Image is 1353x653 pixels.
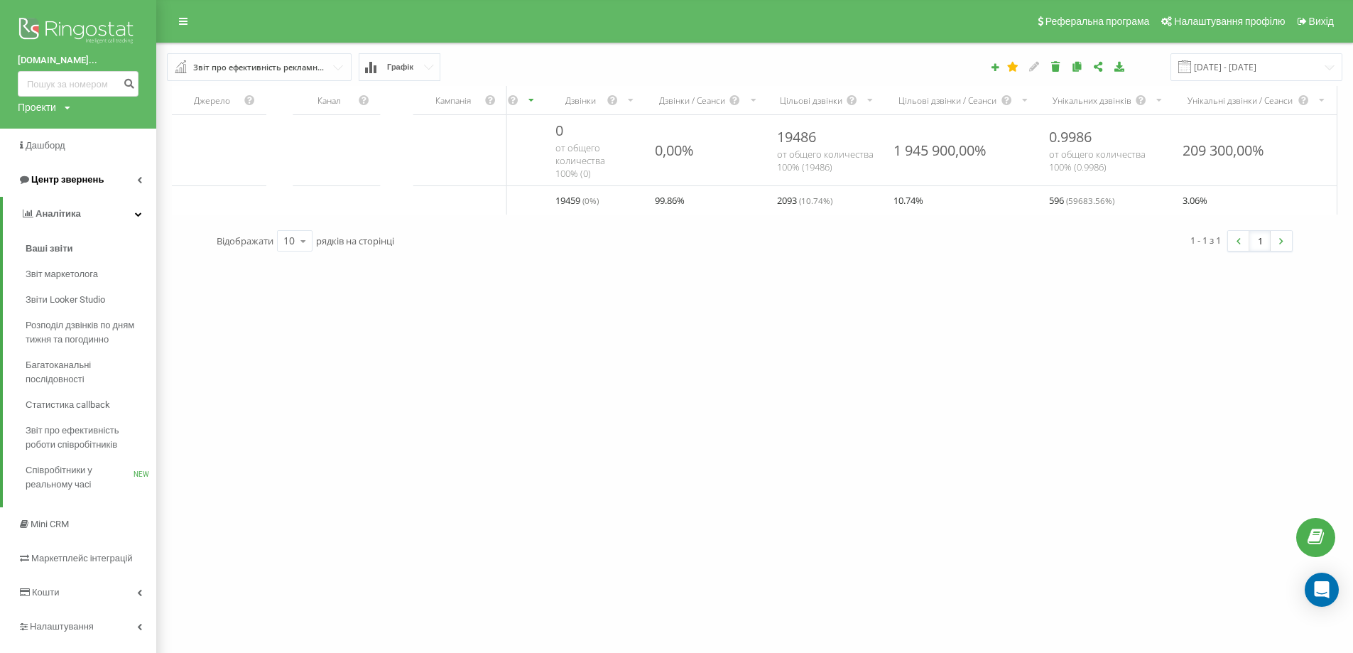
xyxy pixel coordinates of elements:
i: Цей звіт буде завантажено першим при відкритті Аналітики. Ви можете призначити будь-який інший ва... [1007,61,1019,71]
div: Open Intercom Messenger [1305,573,1339,607]
div: scrollable content [172,86,1337,215]
div: 0,00% [655,141,694,160]
div: Канал [301,95,358,107]
div: 10 [283,234,295,248]
div: Дзвінки [555,95,607,107]
span: 19486 [777,127,816,146]
div: Дзвінки / Сеанси [655,95,729,107]
a: Звіти Looker Studio [26,287,156,313]
span: 0 [555,121,563,140]
a: Багатоканальні послідовності [26,352,156,392]
a: [DOMAIN_NAME]... [18,53,138,68]
span: 19459 [555,192,599,209]
span: Відображати [217,234,273,247]
img: Ringostat logo [18,14,138,50]
button: Графік [359,53,440,81]
a: Статистика callback [26,392,156,418]
div: Кампанія [422,95,484,107]
span: 10.74 % [893,192,923,209]
i: Копіювати звіт [1071,61,1083,71]
a: Ваші звіти [26,236,156,261]
span: 596 [1049,192,1114,209]
div: 1 - 1 з 1 [1190,233,1221,247]
span: 3.06 % [1183,192,1207,209]
div: Унікальних дзвінків [1049,95,1135,107]
span: Звіт про ефективність роботи співробітників [26,423,149,452]
i: Поділитися налаштуваннями звіту [1092,61,1104,71]
span: Аналiтика [36,208,81,219]
span: от общего количества 100% ( 19486 ) [777,148,874,173]
span: Реферальна програма [1045,16,1150,27]
span: Дашборд [26,140,65,151]
span: Співробітники у реальному часі [26,463,134,492]
span: Багатоканальні послідовності [26,358,149,387]
div: Джерело [180,95,244,107]
i: Завантажити звіт [1114,61,1126,71]
i: Редагувати звіт [1028,61,1040,71]
span: 0.9986 [1049,127,1092,146]
span: ( 59683.56 %) [1066,195,1114,206]
div: Унікальні дзвінки / Сеанси [1183,95,1298,107]
span: Ваші звіти [26,242,73,256]
span: ( 10.74 %) [799,195,832,206]
span: рядків на сторінці [316,234,394,247]
span: Вихід [1309,16,1334,27]
span: Налаштування [30,621,94,632]
div: Звіт про ефективність рекламних кампаній [193,60,327,75]
i: Створити звіт [990,63,1000,71]
a: Аналiтика [3,197,156,231]
span: Графік [387,63,413,72]
a: Співробітники у реальному часіNEW [26,458,156,497]
div: 209 300,00% [1183,141,1264,160]
span: Кошти [32,587,59,598]
a: Звіт про ефективність роботи співробітників [26,418,156,458]
div: Цільові дзвінки [777,95,845,107]
span: от общего количества 100% ( 0.9986 ) [1049,148,1146,173]
span: Розподіл дзвінків по дням тижня та погодинно [26,318,149,347]
a: Звіт маркетолога [26,261,156,287]
span: Маркетплейс інтеграцій [31,553,133,563]
div: Проекти [18,100,56,114]
i: Видалити звіт [1050,61,1062,71]
div: Цільові дзвінки / Сеанси [893,95,1001,107]
span: Звіт маркетолога [26,267,98,281]
div: 1 945 900,00% [893,141,987,160]
span: ( 0 %) [582,195,599,206]
input: Пошук за номером [18,71,138,97]
span: Звіти Looker Studio [26,293,105,307]
span: Mini CRM [31,519,69,529]
a: Розподіл дзвінків по дням тижня та погодинно [26,313,156,352]
a: 1 [1249,231,1271,251]
span: Центр звернень [31,174,104,185]
span: 99.86 % [655,192,685,209]
span: Статистика callback [26,398,110,412]
span: Налаштування профілю [1174,16,1285,27]
span: 2093 [777,192,832,209]
span: от общего количества 100% ( 0 ) [555,141,605,180]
